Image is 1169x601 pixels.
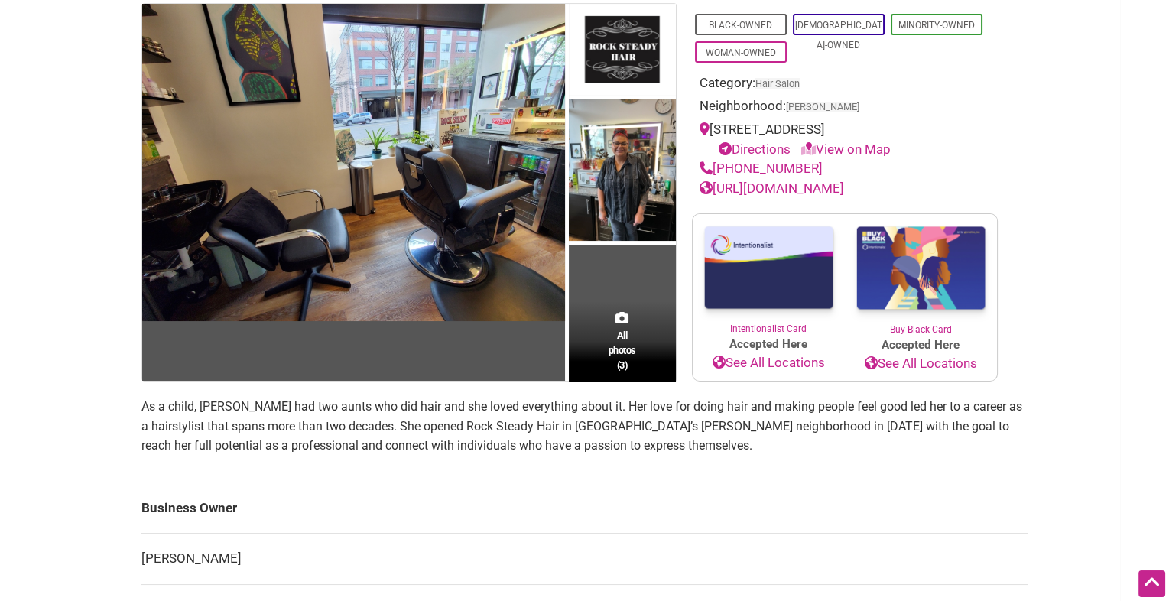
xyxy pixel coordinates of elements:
a: Black-Owned [709,20,772,31]
img: Buy Black Card [845,214,997,323]
div: Category: [700,73,990,97]
a: [PHONE_NUMBER] [700,161,823,176]
span: [PERSON_NAME] [786,102,859,112]
td: Business Owner [141,483,1028,534]
p: As a child, [PERSON_NAME] had two aunts who did hair and she loved everything about it. Her love ... [141,397,1028,456]
span: Accepted Here [845,336,997,354]
img: Intentionalist Card [693,214,845,322]
a: See All Locations [693,353,845,373]
a: Buy Black Card [845,214,997,336]
a: Intentionalist Card [693,214,845,336]
a: View on Map [801,141,891,157]
a: [DEMOGRAPHIC_DATA]-Owned [795,20,882,50]
span: Accepted Here [693,336,845,353]
a: Hair Salon [755,78,800,89]
a: [URL][DOMAIN_NAME] [700,180,844,196]
a: Minority-Owned [898,20,975,31]
span: All photos (3) [609,328,636,372]
td: [PERSON_NAME] [141,534,1028,585]
a: See All Locations [845,354,997,374]
a: Woman-Owned [706,47,776,58]
a: Directions [719,141,791,157]
div: Neighborhood: [700,96,990,120]
img: Rock Steady Hair [569,4,676,99]
div: [STREET_ADDRESS] [700,120,990,159]
div: Scroll Back to Top [1138,570,1165,597]
img: Rock Steady Hair [142,4,565,321]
